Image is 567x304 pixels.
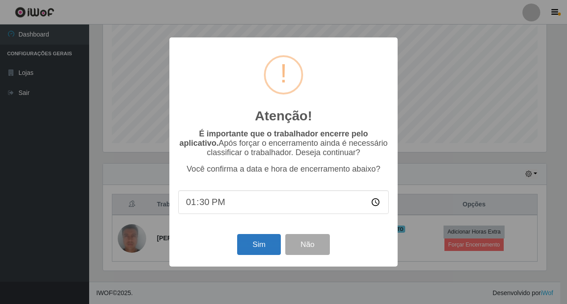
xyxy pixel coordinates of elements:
button: Não [285,234,329,255]
b: É importante que o trabalhador encerre pelo aplicativo. [179,129,368,148]
p: Após forçar o encerramento ainda é necessário classificar o trabalhador. Deseja continuar? [178,129,389,157]
p: Você confirma a data e hora de encerramento abaixo? [178,164,389,174]
button: Sim [237,234,280,255]
h2: Atenção! [255,108,312,124]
